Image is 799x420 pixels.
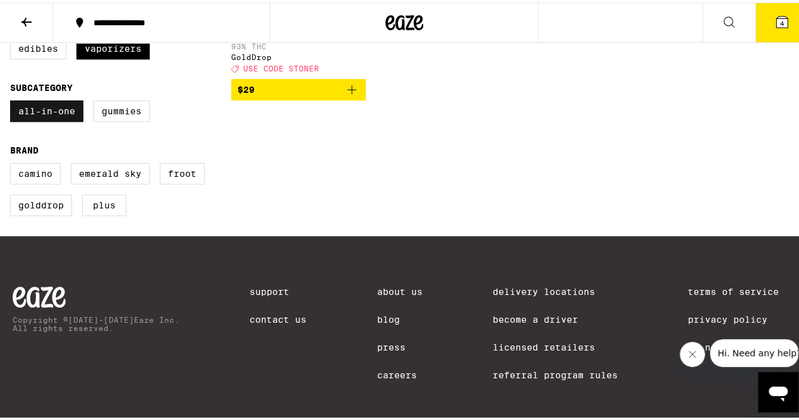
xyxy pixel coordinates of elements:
a: Licensed Retailers [493,340,618,350]
a: Careers [377,368,423,378]
a: About Us [377,284,423,294]
div: GoldDrop [231,51,366,59]
a: Blog [377,312,423,322]
p: 93% THC [231,40,366,48]
a: Delivery Locations [493,284,618,294]
label: All-In-One [10,98,83,119]
label: Emerald Sky [71,160,150,182]
a: Privacy Policy [688,312,796,322]
a: Referral Program Rules [493,368,618,378]
label: Vaporizers [76,35,150,57]
legend: Subcategory [10,80,73,90]
iframe: Close message [680,339,705,364]
label: Edibles [10,35,66,57]
span: Hi. Need any help? [8,9,91,19]
span: USE CODE STONER [243,62,319,70]
span: $29 [237,82,255,92]
label: GoldDrop [10,192,72,213]
a: Become a Driver [493,312,618,322]
label: Froot [160,160,205,182]
p: Copyright © [DATE]-[DATE] Eaze Inc. All rights reserved. [13,313,179,330]
iframe: Button to launch messaging window [758,369,798,410]
button: Add to bag [231,76,366,98]
label: Camino [10,160,61,182]
span: 4 [780,17,784,25]
a: Support [249,284,306,294]
label: PLUS [82,192,126,213]
legend: Brand [10,143,39,153]
label: Gummies [93,98,150,119]
a: Contact Us [249,312,306,322]
a: Press [377,340,423,350]
iframe: Message from company [710,337,798,364]
a: Terms of Service [688,284,796,294]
